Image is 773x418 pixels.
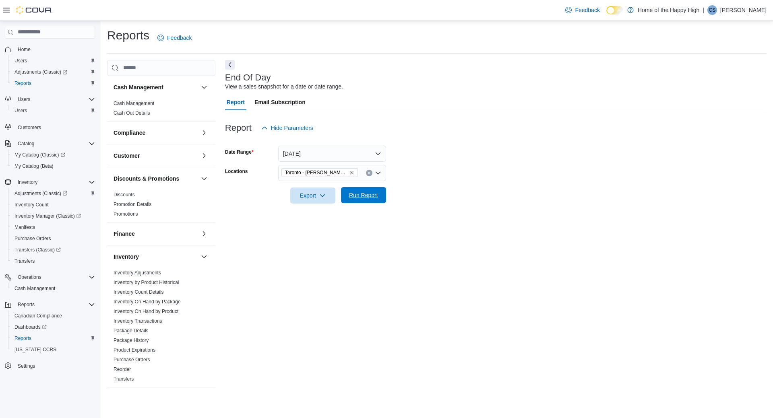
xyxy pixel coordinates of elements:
[606,6,623,14] input: Dark Mode
[225,149,254,155] label: Date Range
[11,334,35,343] a: Reports
[11,67,95,77] span: Adjustments (Classic)
[14,80,31,86] span: Reports
[8,344,98,355] button: [US_STATE] CCRS
[18,179,37,185] span: Inventory
[11,284,58,293] a: Cash Management
[8,78,98,89] button: Reports
[199,151,209,161] button: Customer
[14,346,56,353] span: [US_STATE] CCRS
[114,367,131,372] a: Reorder
[8,199,98,210] button: Inventory Count
[114,289,164,295] a: Inventory Count Details
[227,94,245,110] span: Report
[2,121,98,133] button: Customers
[8,105,98,116] button: Users
[114,253,139,261] h3: Inventory
[11,322,95,332] span: Dashboards
[11,311,95,321] span: Canadian Compliance
[14,163,54,169] span: My Catalog (Beta)
[114,83,198,91] button: Cash Management
[114,253,198,261] button: Inventory
[575,6,599,14] span: Feedback
[14,139,37,148] button: Catalog
[114,279,179,286] span: Inventory by Product Historical
[11,211,95,221] span: Inventory Manager (Classic)
[8,244,98,255] a: Transfers (Classic)
[11,222,95,232] span: Manifests
[8,222,98,233] button: Manifests
[14,247,61,253] span: Transfers (Classic)
[11,200,52,210] a: Inventory Count
[14,235,51,242] span: Purchase Orders
[11,311,65,321] a: Canadian Compliance
[254,94,306,110] span: Email Subscription
[14,44,95,54] span: Home
[18,140,34,147] span: Catalog
[14,69,67,75] span: Adjustments (Classic)
[14,107,27,114] span: Users
[114,338,149,343] a: Package History
[14,45,34,54] a: Home
[14,224,35,231] span: Manifests
[114,201,152,208] span: Promotion Details
[114,318,162,324] a: Inventory Transactions
[114,175,198,183] button: Discounts & Promotions
[8,161,98,172] button: My Catalog (Beta)
[11,234,95,243] span: Purchase Orders
[2,138,98,149] button: Catalog
[341,187,386,203] button: Run Report
[11,189,70,198] a: Adjustments (Classic)
[154,30,195,46] a: Feedback
[114,83,163,91] h3: Cash Management
[11,150,68,160] a: My Catalog (Classic)
[114,357,150,362] a: Purchase Orders
[225,73,271,82] h3: End Of Day
[11,200,95,210] span: Inventory Count
[114,211,138,217] a: Promotions
[375,170,381,176] button: Open list of options
[8,66,98,78] a: Adjustments (Classic)
[14,272,95,282] span: Operations
[114,175,179,183] h3: Discounts & Promotions
[14,58,27,64] span: Users
[114,152,198,160] button: Customer
[114,308,178,315] span: Inventory On Hand by Product
[14,258,35,264] span: Transfers
[114,280,179,285] a: Inventory by Product Historical
[14,122,95,132] span: Customers
[14,213,81,219] span: Inventory Manager (Classic)
[14,177,41,187] button: Inventory
[114,366,131,373] span: Reorder
[562,2,603,18] a: Feedback
[11,322,50,332] a: Dashboards
[11,345,95,354] span: Washington CCRS
[18,274,41,280] span: Operations
[11,234,54,243] a: Purchase Orders
[18,124,41,131] span: Customers
[114,299,181,305] span: Inventory On Hand by Package
[114,129,145,137] h3: Compliance
[8,55,98,66] button: Users
[11,345,60,354] a: [US_STATE] CCRS
[8,255,98,267] button: Transfers
[720,5,767,15] p: [PERSON_NAME]
[114,192,135,198] a: Discounts
[14,95,33,104] button: Users
[199,174,209,183] button: Discounts & Promotions
[11,67,70,77] a: Adjustments (Classic)
[114,129,198,137] button: Compliance
[199,229,209,239] button: Finance
[14,272,45,282] button: Operations
[14,335,31,342] span: Reports
[11,222,38,232] a: Manifests
[225,168,248,175] label: Locations
[18,96,30,103] span: Users
[225,123,252,133] h3: Report
[14,313,62,319] span: Canadian Compliance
